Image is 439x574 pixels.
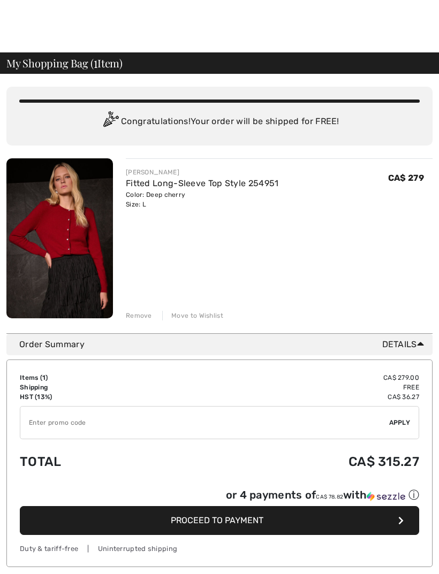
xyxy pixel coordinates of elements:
input: Promo code [20,407,389,439]
span: Details [382,338,428,351]
span: 1 [94,55,97,69]
div: Congratulations! Your order will be shipped for FREE! [19,111,420,133]
td: CA$ 279.00 [168,373,419,382]
div: Remove [126,311,152,320]
span: CA$ 279 [388,173,424,183]
a: Fitted Long-Sleeve Top Style 254951 [126,178,279,188]
span: My Shopping Bag ( Item) [6,58,123,68]
img: Congratulation2.svg [100,111,121,133]
div: Order Summary [19,338,428,351]
button: Proceed to Payment [20,506,419,535]
div: or 4 payments of with [226,488,419,502]
td: CA$ 315.27 [168,443,419,480]
div: Move to Wishlist [162,311,223,320]
td: Free [168,382,419,392]
td: Shipping [20,382,168,392]
span: 1 [42,374,46,381]
td: Items ( ) [20,373,168,382]
img: Fitted Long-Sleeve Top Style 254951 [6,158,113,318]
td: Total [20,443,168,480]
img: Sezzle [367,492,405,501]
div: or 4 payments ofCA$ 78.82withSezzle Click to learn more about Sezzle [20,488,419,506]
span: CA$ 78.82 [316,494,343,500]
td: HST (13%) [20,392,168,402]
td: CA$ 36.27 [168,392,419,402]
div: Duty & tariff-free | Uninterrupted shipping [20,544,419,554]
span: Proceed to Payment [171,515,263,525]
div: Color: Deep cherry Size: L [126,190,279,209]
div: [PERSON_NAME] [126,167,279,177]
span: Apply [389,418,411,427]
